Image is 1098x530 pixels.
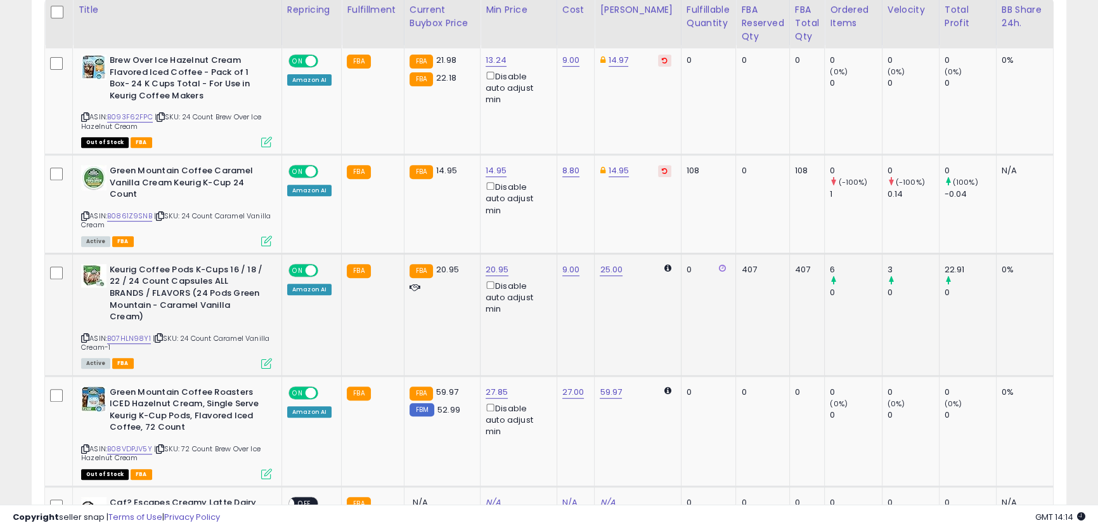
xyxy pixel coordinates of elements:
[795,165,815,176] div: 108
[290,56,306,67] span: ON
[81,55,272,146] div: ASIN:
[110,387,264,437] b: Green Mountain Coffee Roasters ICED Hazelnut Cream, Single Serve Keurig K-Cup Pods, Flavored Iced...
[486,386,508,399] a: 27.85
[112,236,134,247] span: FBA
[562,263,580,276] a: 9.00
[81,211,271,230] span: | SKU: 24 Count Caramel Vanilla Cream
[410,403,434,416] small: FBM
[741,387,779,398] div: 0
[436,54,456,66] span: 21.98
[945,165,996,176] div: 0
[1002,165,1043,176] div: N/A
[108,511,162,523] a: Terms of Use
[609,164,630,177] a: 14.95
[896,177,925,187] small: (-100%)
[888,399,905,409] small: (0%)
[81,444,261,463] span: | SKU: 72 Count Brew Over Ice Hazelnut Cream
[830,399,848,409] small: (0%)
[436,263,459,275] span: 20.95
[287,185,332,196] div: Amazon AI
[110,55,264,105] b: Brew Over Ice Hazelnut Cream Flavored Iced Coffee - Pack of 1 Box- 24 K Cups Total - For Use in K...
[562,164,580,177] a: 8.80
[436,164,457,176] span: 14.95
[107,211,152,222] a: B0861Z9SNB
[1002,387,1043,398] div: 0%
[81,358,110,369] span: All listings currently available for purchase on Amazon
[290,387,306,398] span: ON
[888,264,939,275] div: 3
[436,72,456,84] span: 22.18
[830,189,881,200] div: 1
[609,54,629,67] a: 14.97
[888,55,939,66] div: 0
[287,284,332,295] div: Amazon AI
[410,264,433,278] small: FBA
[110,264,264,326] b: Keurig Coffee Pods K-Cups 16 / 18 / 22 / 24 Count Capsules ALL BRANDS / FLAVORS (24 Pods Green Mo...
[13,512,220,524] div: seller snap | |
[830,409,881,421] div: 0
[287,406,332,418] div: Amazon AI
[290,166,306,177] span: ON
[112,358,134,369] span: FBA
[81,236,110,247] span: All listings currently available for purchase on Amazon
[888,77,939,89] div: 0
[81,112,261,131] span: | SKU: 24 Count Brew Over Ice Hazelnut Cream
[347,264,370,278] small: FBA
[486,401,547,437] div: Disable auto adjust min
[888,387,939,398] div: 0
[830,287,881,298] div: 0
[81,165,107,190] img: 410NDiobUZL._SL40_.jpg
[81,264,107,288] img: 51H+vjidV8L._SL40_.jpg
[888,67,905,77] small: (0%)
[888,287,939,298] div: 0
[888,409,939,421] div: 0
[741,264,779,275] div: 407
[687,165,727,176] div: 108
[1002,264,1043,275] div: 0%
[131,469,152,480] span: FBA
[316,166,337,177] span: OFF
[81,469,129,480] span: All listings that are currently out of stock and unavailable for purchase on Amazon
[1002,55,1043,66] div: 0%
[81,55,107,80] img: 51PklOfjBVS._SL40_.jpg
[562,386,585,399] a: 27.00
[1002,3,1048,30] div: BB Share 24h.
[945,189,996,200] div: -0.04
[81,333,269,352] span: | SKU: 24 Count Caramel Vanilla Cream-1
[81,387,107,412] img: 51QW6v+AQ+L._SL40_.jpg
[795,264,815,275] div: 407
[562,54,580,67] a: 9.00
[410,3,475,30] div: Current Buybox Price
[600,386,622,399] a: 59.97
[81,387,272,478] div: ASIN:
[562,3,590,17] div: Cost
[81,264,272,368] div: ASIN:
[107,112,153,123] a: B093F62FPC
[486,279,547,315] div: Disable auto adjust min
[436,386,458,398] span: 59.97
[830,264,881,275] div: 6
[830,67,848,77] small: (0%)
[486,263,508,276] a: 20.95
[945,264,996,275] div: 22.91
[741,165,779,176] div: 0
[131,137,152,148] span: FBA
[795,387,815,398] div: 0
[316,387,337,398] span: OFF
[1035,511,1085,523] span: 2025-09-8 14:14 GMT
[687,55,727,66] div: 0
[13,511,59,523] strong: Copyright
[290,265,306,275] span: ON
[888,3,934,17] div: Velocity
[795,3,819,43] div: FBA Total Qty
[830,165,881,176] div: 0
[945,399,962,409] small: (0%)
[287,74,332,86] div: Amazon AI
[486,69,547,105] div: Disable auto adjust min
[81,165,272,245] div: ASIN:
[795,55,815,66] div: 0
[81,137,129,148] span: All listings that are currently out of stock and unavailable for purchase on Amazon
[410,165,433,179] small: FBA
[687,387,727,398] div: 0
[838,177,867,187] small: (-100%)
